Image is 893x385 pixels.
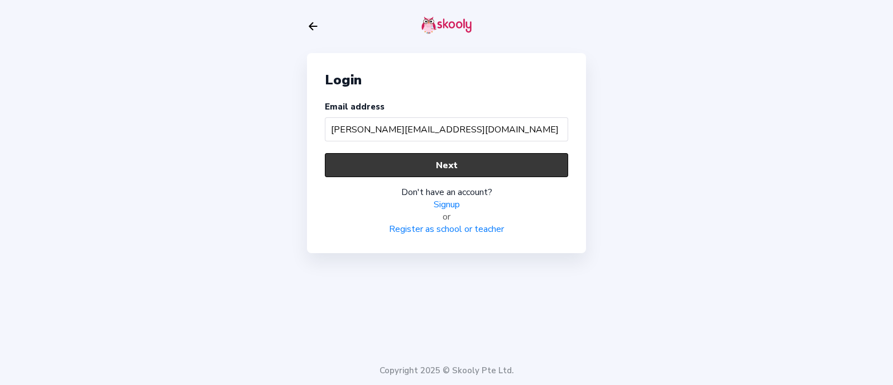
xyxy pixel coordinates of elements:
[389,223,504,235] a: Register as school or teacher
[325,153,568,177] button: Next
[325,101,385,112] label: Email address
[421,16,472,34] img: skooly-logo.png
[325,186,568,198] div: Don't have an account?
[307,20,319,32] button: arrow back outline
[434,198,460,211] a: Signup
[325,117,568,141] input: Your email address
[325,71,568,89] div: Login
[325,211,568,223] div: or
